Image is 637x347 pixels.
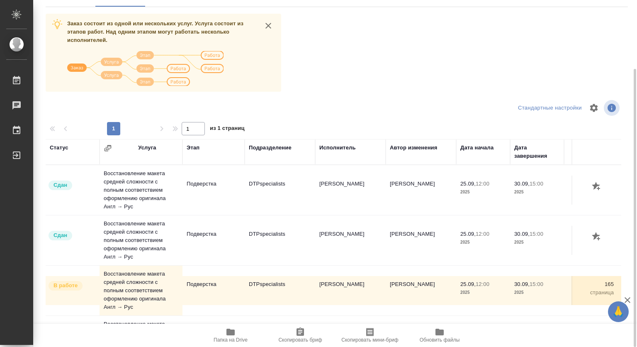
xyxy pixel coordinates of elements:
[568,238,614,247] p: страница
[405,324,474,347] button: Обновить файлы
[315,226,386,255] td: [PERSON_NAME]
[104,144,112,152] button: Сгруппировать
[67,20,243,43] span: Заказ состоит из одной или нескольких услуг. Услуга состоит из этапов работ. Над одним этапом мог...
[476,181,489,187] p: 12:00
[514,181,530,187] p: 30.09,
[245,226,315,255] td: DTPspecialists
[249,144,292,152] div: Подразделение
[262,20,275,32] button: close
[187,180,241,188] p: Подверстка
[100,215,182,265] td: Восстановление макета средней сложности с полным соответствием оформлению оригинала Англ → Рус
[341,337,398,343] span: Скопировать мини-бриф
[568,288,614,297] p: страница
[265,324,335,347] button: Скопировать бриф
[53,231,67,239] p: Сдан
[278,337,322,343] span: Скопировать бриф
[386,276,456,305] td: [PERSON_NAME]
[608,301,629,322] button: 🙏
[530,181,543,187] p: 15:00
[590,180,604,194] button: Добавить оценку
[530,281,543,287] p: 15:00
[390,144,437,152] div: Автор изменения
[319,144,356,152] div: Исполнитель
[460,188,506,196] p: 2025
[50,144,68,152] div: Статус
[514,188,560,196] p: 2025
[460,288,506,297] p: 2025
[460,231,476,237] p: 25.09,
[315,176,386,205] td: [PERSON_NAME]
[100,165,182,215] td: Восстановление макета средней сложности с полным соответствием оформлению оригинала Англ → Рус
[514,144,560,160] div: Дата завершения
[584,98,604,118] span: Настроить таблицу
[53,281,78,290] p: В работе
[460,181,476,187] p: 25.09,
[138,144,156,152] div: Услуга
[335,324,405,347] button: Скопировать мини-бриф
[315,276,386,305] td: [PERSON_NAME]
[568,188,614,196] p: страница
[476,281,489,287] p: 12:00
[210,123,245,135] span: из 1 страниц
[187,230,241,238] p: Подверстка
[604,100,621,116] span: Посмотреть информацию
[530,231,543,237] p: 15:00
[187,144,199,152] div: Этап
[568,280,614,288] p: 165
[460,281,476,287] p: 25.09,
[590,230,604,244] button: Добавить оценку
[53,181,67,189] p: Сдан
[460,144,494,152] div: Дата начала
[386,176,456,205] td: [PERSON_NAME]
[245,276,315,305] td: DTPspecialists
[386,226,456,255] td: [PERSON_NAME]
[245,176,315,205] td: DTPspecialists
[516,102,584,115] div: split button
[568,180,614,188] p: 189
[514,281,530,287] p: 30.09,
[100,266,182,315] td: Восстановление макета средней сложности с полным соответствием оформлению оригинала Англ → Рус
[196,324,265,347] button: Папка на Drive
[420,337,460,343] span: Обновить файлы
[514,238,560,247] p: 2025
[514,231,530,237] p: 30.09,
[476,231,489,237] p: 12:00
[611,303,625,320] span: 🙏
[214,337,248,343] span: Папка на Drive
[514,288,560,297] p: 2025
[187,280,241,288] p: Подверстка
[460,238,506,247] p: 2025
[568,230,614,238] p: 290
